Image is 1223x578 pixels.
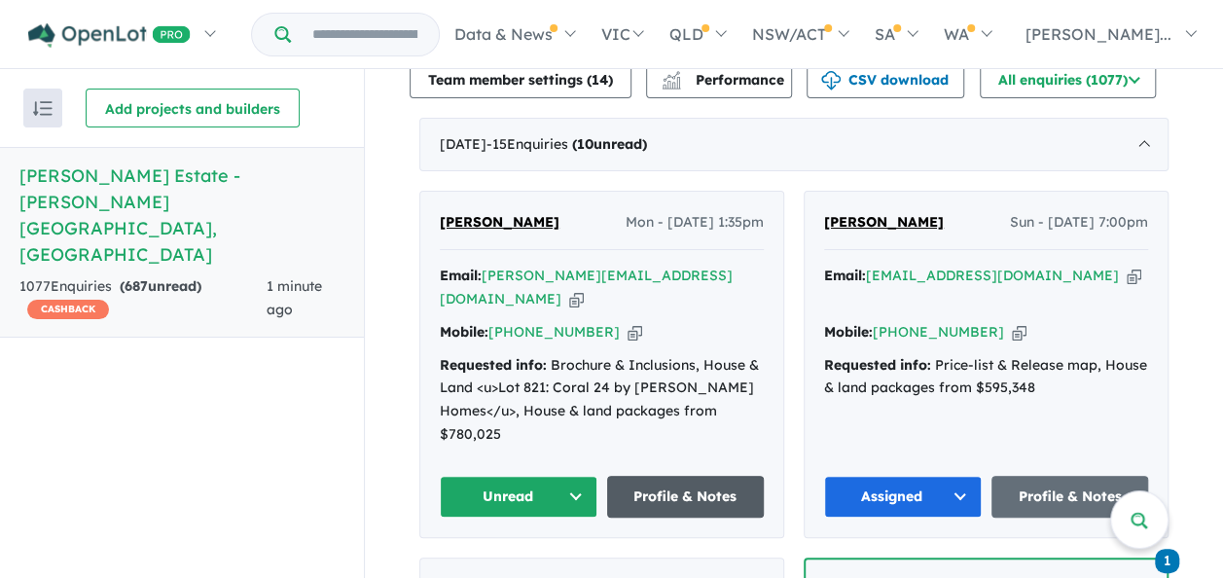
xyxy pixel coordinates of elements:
div: Brochure & Inclusions, House & Land <u>Lot 821: Coral 24 by [PERSON_NAME] Homes</u>, House & land... [440,354,764,447]
span: [PERSON_NAME]... [1025,24,1171,44]
span: Sun - [DATE] 7:00pm [1010,211,1148,235]
button: CSV download [807,59,964,98]
button: Unread [440,476,597,518]
strong: Requested info: [440,356,547,374]
a: [PHONE_NUMBER] [488,323,620,341]
img: bar-chart.svg [662,77,681,90]
a: [PERSON_NAME] [824,211,944,235]
span: [PERSON_NAME] [440,213,559,231]
a: [PERSON_NAME] [440,211,559,235]
button: All enquiries (1077) [980,59,1156,98]
strong: ( unread) [120,277,201,295]
a: 1 [1155,547,1179,573]
span: 1 minute ago [267,277,322,318]
span: [PERSON_NAME] [824,213,944,231]
a: [PERSON_NAME][EMAIL_ADDRESS][DOMAIN_NAME] [440,267,733,307]
img: Openlot PRO Logo White [28,23,191,48]
button: Copy [1012,322,1026,343]
strong: ( unread) [572,135,647,153]
img: sort.svg [33,101,53,116]
span: 687 [125,277,148,295]
div: Price-list & Release map, House & land packages from $595,348 [824,354,1148,401]
strong: Email: [824,267,866,284]
span: - 15 Enquir ies [486,135,647,153]
a: Profile & Notes [607,476,765,518]
button: Performance [646,59,792,98]
div: 1077 Enquir ies [19,275,267,322]
a: Profile & Notes [991,476,1149,518]
strong: Email: [440,267,482,284]
input: Try estate name, suburb, builder or developer [295,14,435,55]
div: [DATE] [419,118,1169,172]
strong: Mobile: [440,323,488,341]
button: Add projects and builders [86,89,300,127]
button: Copy [1127,266,1141,286]
span: CASHBACK [27,300,109,319]
img: download icon [821,71,841,90]
span: 10 [577,135,594,153]
strong: Mobile: [824,323,873,341]
span: 1 [1155,549,1179,573]
button: Assigned [824,476,982,518]
button: Copy [569,289,584,309]
span: 14 [592,71,608,89]
button: Team member settings (14) [410,59,631,98]
a: [EMAIL_ADDRESS][DOMAIN_NAME] [866,267,1119,284]
span: Mon - [DATE] 1:35pm [626,211,764,235]
h5: [PERSON_NAME] Estate - [PERSON_NAME][GEOGRAPHIC_DATA] , [GEOGRAPHIC_DATA] [19,163,344,268]
button: Copy [628,322,642,343]
span: Performance [665,71,784,89]
img: line-chart.svg [663,71,680,82]
strong: Requested info: [824,356,931,374]
a: [PHONE_NUMBER] [873,323,1004,341]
